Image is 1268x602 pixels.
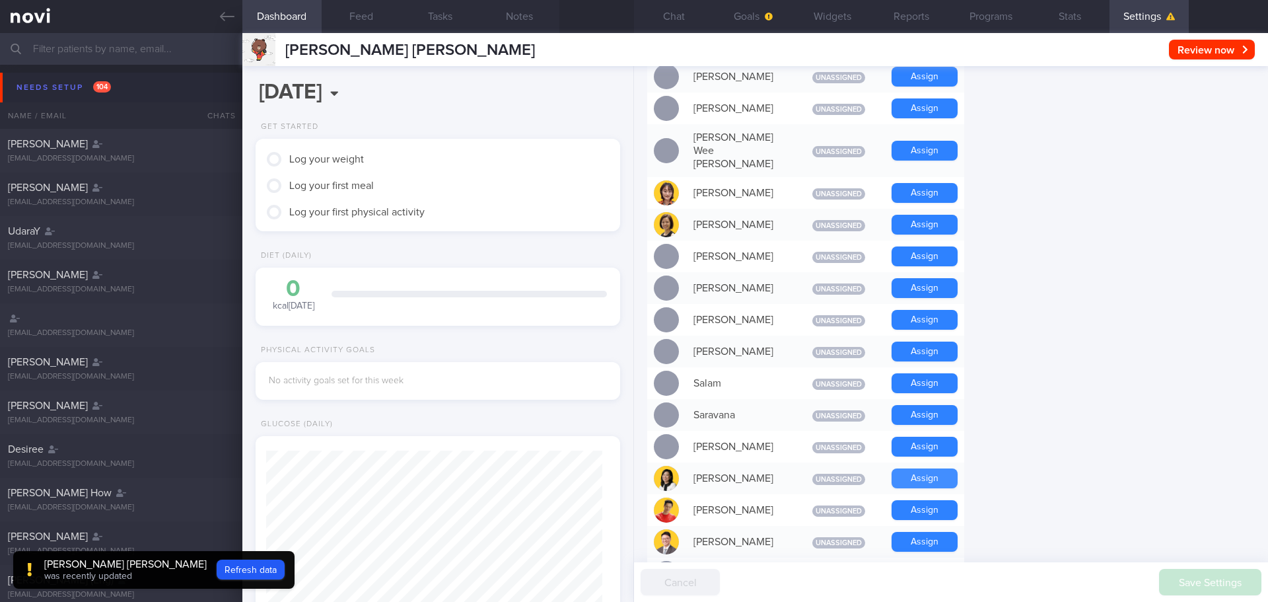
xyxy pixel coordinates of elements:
div: [PERSON_NAME] Wee [PERSON_NAME] [687,124,792,177]
div: [EMAIL_ADDRESS][DOMAIN_NAME] [8,590,234,600]
div: [EMAIL_ADDRESS][DOMAIN_NAME] [8,198,234,207]
button: Assign [892,342,958,361]
div: [PERSON_NAME] [687,275,792,301]
div: No activity goals set for this week [269,375,607,387]
span: Unassigned [812,188,865,200]
div: [PERSON_NAME] [687,63,792,90]
button: Assign [892,141,958,161]
div: [PERSON_NAME] [687,243,792,270]
span: Unassigned [812,315,865,326]
span: Unassigned [812,442,865,453]
div: [PERSON_NAME] [687,529,792,555]
button: Review now [1169,40,1255,59]
div: Physical Activity Goals [256,346,375,356]
span: Unassigned [812,104,865,115]
span: [PERSON_NAME] (Eng) [8,575,114,585]
div: [EMAIL_ADDRESS][DOMAIN_NAME] [8,241,234,251]
span: Unassigned [812,537,865,548]
span: [PERSON_NAME] [8,270,88,280]
div: [EMAIL_ADDRESS][DOMAIN_NAME] [8,459,234,469]
span: Unassigned [812,252,865,263]
span: [PERSON_NAME] How [8,488,112,498]
div: Get Started [256,122,318,132]
div: Udara [687,560,792,587]
div: [PERSON_NAME] [687,211,792,238]
span: [PERSON_NAME] [8,182,88,193]
button: Assign [892,246,958,266]
div: [PERSON_NAME] [687,433,792,460]
div: [EMAIL_ADDRESS][DOMAIN_NAME] [8,416,234,426]
div: Chats [190,102,242,129]
span: Unassigned [812,220,865,231]
button: Assign [892,183,958,203]
button: Assign [892,310,958,330]
button: Assign [892,98,958,118]
span: Desiree [8,444,44,455]
span: 104 [93,81,111,93]
button: Assign [892,215,958,235]
div: kcal [DATE] [269,278,318,313]
span: UdaraY [8,226,40,237]
button: Assign [892,278,958,298]
div: [EMAIL_ADDRESS][DOMAIN_NAME] [8,503,234,513]
div: [PERSON_NAME] [687,497,792,523]
div: [PERSON_NAME] [687,180,792,206]
span: was recently updated [44,572,132,581]
span: Unassigned [812,283,865,295]
div: [EMAIL_ADDRESS][DOMAIN_NAME] [8,372,234,382]
span: [PERSON_NAME] [8,139,88,149]
span: [PERSON_NAME] [8,357,88,367]
div: [PERSON_NAME] [687,465,792,492]
div: [EMAIL_ADDRESS][DOMAIN_NAME] [8,328,234,338]
div: Needs setup [13,79,114,96]
span: Unassigned [812,72,865,83]
span: Unassigned [812,347,865,358]
button: Assign [892,373,958,393]
span: Unassigned [812,474,865,485]
span: Unassigned [812,506,865,517]
button: Assign [892,437,958,457]
button: Refresh data [217,560,285,580]
button: Assign [892,405,958,425]
button: Assign [892,469,958,488]
div: [PERSON_NAME] [687,338,792,365]
button: Assign [892,532,958,552]
button: Assign [892,67,958,87]
div: Glucose (Daily) [256,420,333,430]
span: Unassigned [812,410,865,422]
div: 0 [269,278,318,301]
div: [PERSON_NAME] [PERSON_NAME] [44,558,207,571]
div: Saravana [687,402,792,428]
div: [EMAIL_ADDRESS][DOMAIN_NAME] [8,546,234,556]
span: [PERSON_NAME] [8,400,88,411]
span: [PERSON_NAME] [8,531,88,542]
div: Salam [687,370,792,396]
div: [PERSON_NAME] [687,307,792,333]
span: Unassigned [812,379,865,390]
button: Assign [892,500,958,520]
span: Unassigned [812,146,865,157]
div: [PERSON_NAME] [687,95,792,122]
div: [EMAIL_ADDRESS][DOMAIN_NAME] [8,285,234,295]
div: [EMAIL_ADDRESS][DOMAIN_NAME] [8,154,234,164]
div: Diet (Daily) [256,251,312,261]
span: [PERSON_NAME] [PERSON_NAME] [285,42,535,58]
